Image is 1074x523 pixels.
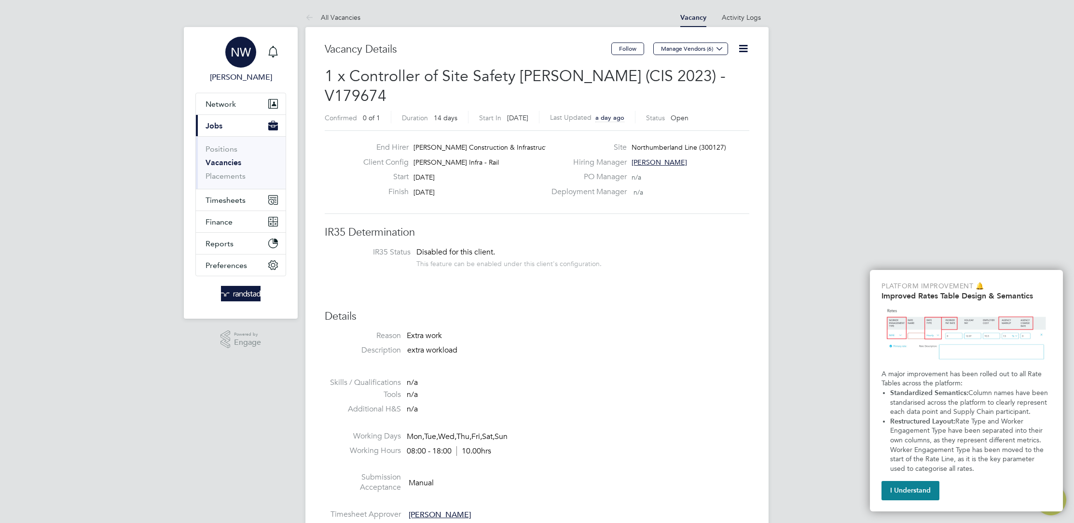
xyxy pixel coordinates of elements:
[482,432,495,441] span: Sat,
[407,378,418,387] span: n/a
[206,239,234,248] span: Reports
[550,113,592,122] label: Last Updated
[363,113,380,122] span: 0 of 1
[325,226,749,240] h3: IR35 Determination
[409,510,471,520] span: [PERSON_NAME]
[881,291,1051,300] h2: Improved Rates Table Design & Semantics
[495,432,508,441] span: Sun
[611,42,644,55] button: Follow
[195,286,286,301] a: Go to home page
[434,113,457,122] span: 14 days
[407,345,749,355] p: extra workload
[325,42,611,57] h3: Vacancy Details
[409,478,434,488] span: Manual
[305,13,360,22] a: All Vacancies
[206,121,222,130] span: Jobs
[413,158,499,167] span: [PERSON_NAME] Infra - Rail
[680,14,706,22] a: Vacancy
[325,390,401,400] label: Tools
[206,99,236,109] span: Network
[356,142,409,153] label: End Hirer
[881,282,1051,291] p: Platform Improvement 🔔
[184,27,298,319] nav: Main navigation
[356,157,409,168] label: Client Config
[416,257,602,268] div: This feature can be enabled under this client's configuration.
[407,446,491,456] div: 08:00 - 18:00
[632,143,726,152] span: Northumberland Line (300127)
[870,270,1063,511] div: Improved Rate Table Semantics
[438,432,456,441] span: Wed,
[890,389,1050,416] span: Column names have been standarised across the platform to clearly represent each data point and S...
[890,417,955,425] strong: Restructured Layout:
[206,144,237,154] a: Positions
[881,481,939,500] button: I Understand
[407,432,424,441] span: Mon,
[416,247,495,257] span: Disabled for this client.
[546,172,627,182] label: PO Manager
[546,142,627,153] label: Site
[334,247,411,257] label: IR35 Status
[402,113,428,122] label: Duration
[671,113,688,122] span: Open
[595,113,624,122] span: a day ago
[325,345,401,355] label: Description
[195,37,286,83] a: Go to account details
[325,509,401,520] label: Timesheet Approver
[413,143,554,152] span: [PERSON_NAME] Construction & Infrastruct…
[546,157,627,168] label: Hiring Manager
[325,446,401,456] label: Working Hours
[325,431,401,441] label: Working Days
[456,446,491,456] span: 10.00hrs
[646,113,665,122] label: Status
[633,188,643,197] span: n/a
[325,331,401,341] label: Reason
[632,173,641,182] span: n/a
[206,217,233,226] span: Finance
[890,417,1046,473] span: Rate Type and Worker Engagement Type have been separated into their own columns, as they represen...
[890,389,968,397] strong: Standardized Semantics:
[407,390,418,399] span: n/a
[325,310,749,324] h3: Details
[722,13,761,22] a: Activity Logs
[325,67,726,106] span: 1 x Controller of Site Safety [PERSON_NAME] (CIS 2023) - V179674
[221,286,261,301] img: randstad-logo-retina.png
[206,158,241,167] a: Vacancies
[456,432,471,441] span: Thu,
[546,187,627,197] label: Deployment Manager
[206,196,246,205] span: Timesheets
[356,172,409,182] label: Start
[325,472,401,493] label: Submission Acceptance
[325,404,401,414] label: Additional H&S
[195,71,286,83] span: Nicola Wilson
[356,187,409,197] label: Finish
[325,113,357,122] label: Confirmed
[632,158,687,167] span: [PERSON_NAME]
[413,173,435,182] span: [DATE]
[653,42,728,55] button: Manage Vendors (6)
[424,432,438,441] span: Tue,
[507,113,528,122] span: [DATE]
[413,188,435,197] span: [DATE]
[407,404,418,414] span: n/a
[479,113,501,122] label: Start In
[234,330,261,339] span: Powered by
[231,46,251,58] span: NW
[471,432,482,441] span: Fri,
[881,304,1051,366] img: Updated Rates Table Design & Semantics
[881,369,1051,388] p: A major improvement has been rolled out to all Rate Tables across the platform:
[325,378,401,388] label: Skills / Qualifications
[206,171,246,181] a: Placements
[206,261,247,270] span: Preferences
[407,331,442,340] span: Extra work
[234,339,261,347] span: Engage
